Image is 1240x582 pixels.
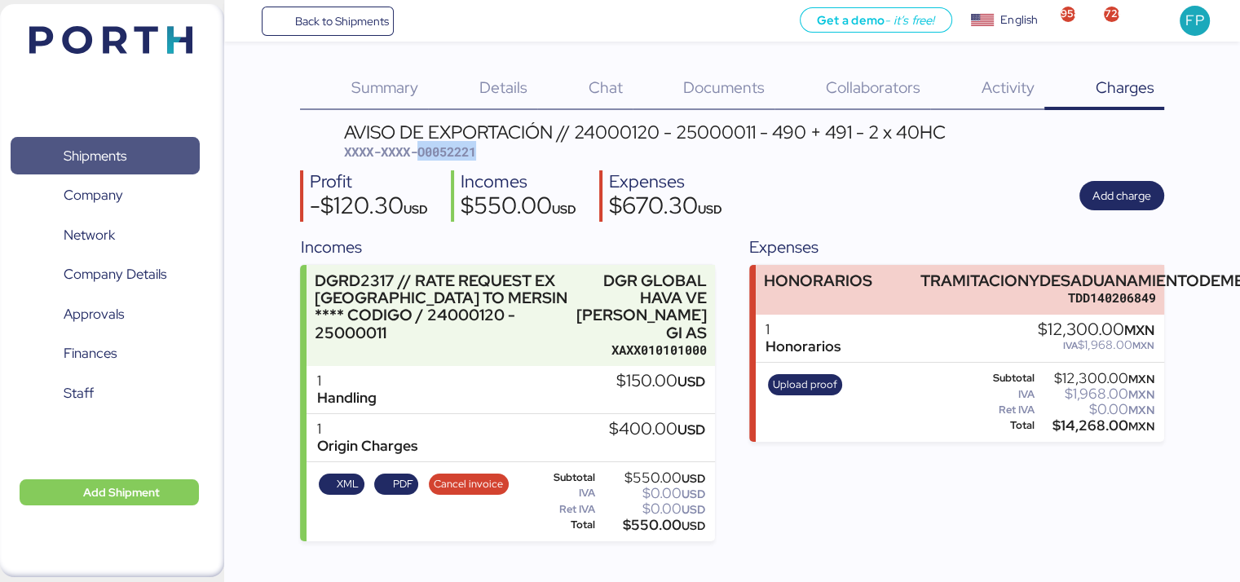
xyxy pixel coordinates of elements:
div: AVISO DE EXPORTACIÓN // 24000120 - 25000011 - 490 + 491 - 2 x 40HC [344,123,946,141]
div: Total [529,519,595,531]
span: USD [552,201,576,217]
span: Approvals [64,302,124,326]
div: $0.00 [598,503,705,515]
div: DGRD2317 // RATE REQUEST EX [GEOGRAPHIC_DATA] TO MERSIN **** CODIGO / 24000120 - 25000011 [315,272,569,342]
span: MXN [1128,403,1154,417]
div: Ret IVA [529,504,595,515]
span: Add charge [1092,186,1151,205]
div: $14,268.00 [1038,420,1154,432]
div: $400.00 [609,421,705,439]
button: Cancel invoice [429,474,509,495]
span: Documents [683,77,765,98]
div: $670.30 [609,194,722,222]
span: USD [682,487,705,501]
div: $1,968.00 [1038,339,1154,351]
span: Company [64,183,123,207]
button: XML [319,474,364,495]
button: Add charge [1079,181,1164,210]
span: USD [677,421,705,439]
div: $12,300.00 [1038,373,1154,385]
a: Company [11,177,200,214]
span: Add Shipment [83,483,160,502]
span: MXN [1128,387,1154,402]
div: $550.00 [598,519,705,531]
span: Chat [588,77,622,98]
span: Company Details [64,262,166,286]
div: Origin Charges [316,438,417,455]
span: USD [698,201,722,217]
span: Collaborators [826,77,920,98]
div: IVA [978,389,1035,400]
span: Staff [64,381,94,405]
div: HONORARIOS [764,272,872,289]
span: USD [682,471,705,486]
span: Cancel invoice [434,475,503,493]
button: Upload proof [768,374,843,395]
div: $150.00 [616,373,705,390]
div: TDD140206849 [920,289,1156,306]
span: Upload proof [773,376,837,394]
div: Incomes [461,170,576,194]
div: 1 [316,421,417,438]
span: FP [1185,10,1203,31]
div: XAXX010101000 [576,342,707,359]
span: Summary [351,77,418,98]
div: Subtotal [529,472,595,483]
span: USD [682,518,705,533]
button: Menu [234,7,262,35]
div: $1,968.00 [1038,388,1154,400]
div: -$120.30 [310,194,428,222]
a: Back to Shipments [262,7,395,36]
div: 1 [766,321,841,338]
div: Incomes [300,235,714,259]
div: $12,300.00 [1038,321,1154,339]
div: Ret IVA [978,404,1035,416]
span: USD [677,373,705,390]
span: Activity [982,77,1035,98]
span: XXXX-XXXX-O0052221 [344,143,476,160]
span: MXN [1128,372,1154,386]
div: Subtotal [978,373,1035,384]
div: Honorarios [766,338,841,355]
a: Staff [11,374,200,412]
div: Expenses [609,170,722,194]
div: TRAMITACIONYDESADUANAMIENTODEMERCANCIAS [920,272,1156,289]
span: Details [479,77,527,98]
div: $550.00 [461,194,576,222]
a: Finances [11,335,200,373]
a: Approvals [11,295,200,333]
span: USD [682,502,705,517]
span: USD [404,201,428,217]
span: XML [337,475,359,493]
span: Finances [64,342,117,365]
span: MXN [1132,339,1154,352]
a: Network [11,216,200,254]
div: Handling [316,390,376,407]
div: IVA [529,487,595,499]
a: Shipments [11,137,200,174]
span: PDF [393,475,413,493]
div: English [1000,11,1038,29]
button: Add Shipment [20,479,199,505]
div: Total [978,420,1035,431]
div: $550.00 [598,472,705,484]
span: Charges [1095,77,1154,98]
div: $0.00 [598,487,705,500]
span: Back to Shipments [294,11,388,31]
div: DGR GLOBAL HAVA VE [PERSON_NAME] GI AS [576,272,707,342]
span: Network [64,223,115,247]
div: Expenses [749,235,1163,259]
button: PDF [374,474,418,495]
span: MXN [1124,321,1154,339]
span: MXN [1128,419,1154,434]
span: IVA [1063,339,1078,352]
div: Profit [310,170,428,194]
div: $0.00 [1038,403,1154,416]
div: 1 [316,373,376,390]
span: Shipments [64,144,126,168]
a: Company Details [11,256,200,293]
